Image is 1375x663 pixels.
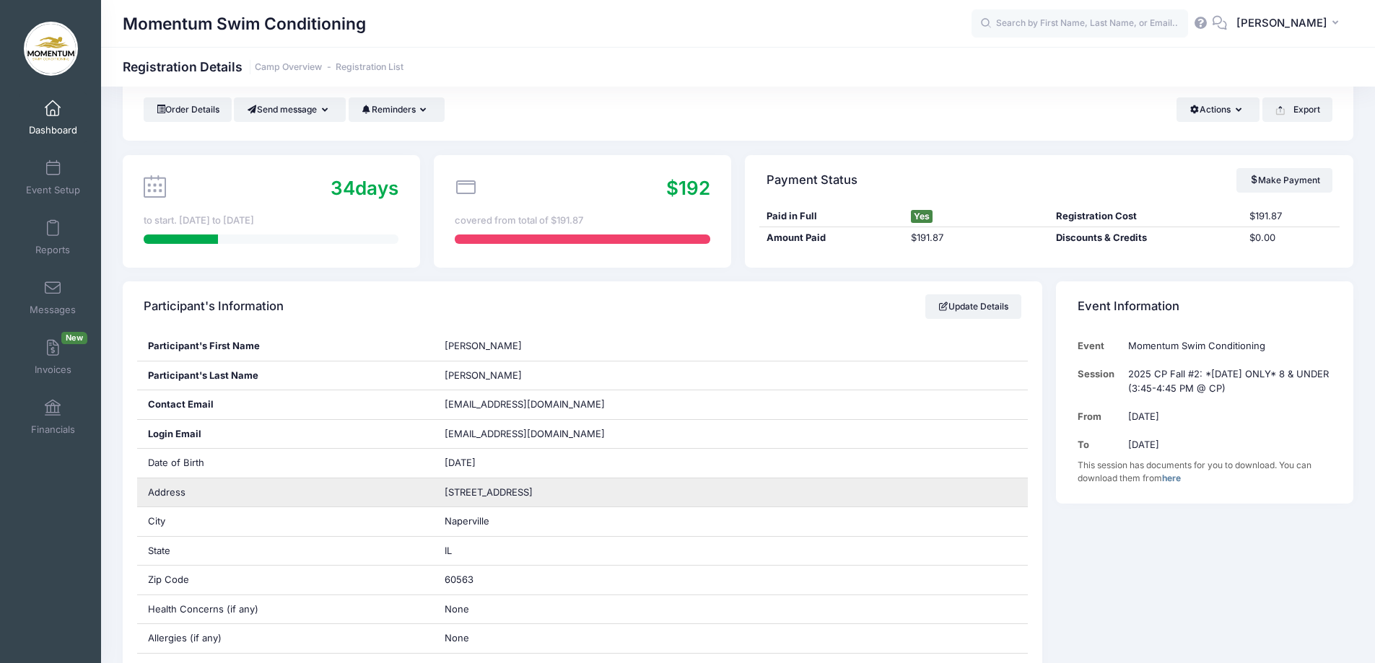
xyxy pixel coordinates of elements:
div: Allergies (if any) [137,624,435,653]
div: to start. [DATE] to [DATE] [144,214,398,228]
div: Participant's Last Name [137,361,435,390]
td: 2025 CP Fall #2: *[DATE] ONLY* 8 & UNDER (3:45-4:45 PM @ CP) [1121,360,1332,403]
div: This session has documents for you to download. You can download them from [1078,459,1332,485]
td: From [1078,403,1122,431]
td: To [1078,431,1122,459]
img: Momentum Swim Conditioning [24,22,78,76]
span: [STREET_ADDRESS] [445,486,533,498]
a: Update Details [925,294,1021,319]
span: New [61,332,87,344]
a: Make Payment [1236,168,1332,193]
div: Contact Email [137,390,435,419]
a: Event Setup [19,152,87,203]
span: Reports [35,244,70,256]
a: Financials [19,392,87,442]
div: Date of Birth [137,449,435,478]
span: None [445,603,469,615]
a: Reports [19,212,87,263]
button: [PERSON_NAME] [1227,7,1353,40]
h1: Momentum Swim Conditioning [123,7,366,40]
div: $0.00 [1243,231,1340,245]
div: covered from total of $191.87 [455,214,710,228]
div: Registration Cost [1049,209,1243,224]
td: [DATE] [1121,403,1332,431]
span: None [445,632,469,644]
span: 34 [331,177,355,199]
span: Financials [31,423,75,436]
span: Dashboard [29,124,77,136]
div: Discounts & Credits [1049,231,1243,245]
h4: Participant's Information [144,286,284,328]
div: State [137,537,435,566]
span: Event Setup [26,184,80,196]
a: Order Details [144,97,232,122]
button: Send message [234,97,346,122]
span: IL [445,545,452,556]
div: days [331,174,398,202]
div: $191.87 [1243,209,1340,224]
span: [PERSON_NAME] [445,369,522,381]
div: Health Concerns (if any) [137,595,435,624]
span: [DATE] [445,457,476,468]
input: Search by First Name, Last Name, or Email... [972,9,1188,38]
td: Momentum Swim Conditioning [1121,332,1332,360]
div: Address [137,478,435,507]
a: here [1162,473,1181,483]
a: Dashboard [19,92,87,143]
div: Amount Paid [759,231,904,245]
span: [PERSON_NAME] [1236,15,1327,31]
div: $191.87 [904,231,1049,245]
span: Messages [30,304,76,316]
a: Camp Overview [255,62,322,73]
a: Registration List [336,62,403,73]
span: $192 [666,177,710,199]
h4: Payment Status [767,159,857,201]
div: Zip Code [137,566,435,594]
a: InvoicesNew [19,332,87,382]
button: Actions [1177,97,1260,122]
a: Messages [19,272,87,322]
span: Invoices [35,364,71,376]
button: Reminders [349,97,445,122]
h1: Registration Details [123,59,403,74]
button: Export [1262,97,1332,122]
span: [EMAIL_ADDRESS][DOMAIN_NAME] [445,398,605,410]
h4: Event Information [1078,286,1179,328]
div: Paid in Full [759,209,904,224]
span: [PERSON_NAME] [445,340,522,351]
div: Login Email [137,420,435,449]
span: Yes [911,210,933,223]
td: [DATE] [1121,431,1332,459]
span: [EMAIL_ADDRESS][DOMAIN_NAME] [445,427,625,442]
div: City [137,507,435,536]
td: Event [1078,332,1122,360]
td: Session [1078,360,1122,403]
span: 60563 [445,574,473,585]
span: Naperville [445,515,489,527]
div: Participant's First Name [137,332,435,361]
